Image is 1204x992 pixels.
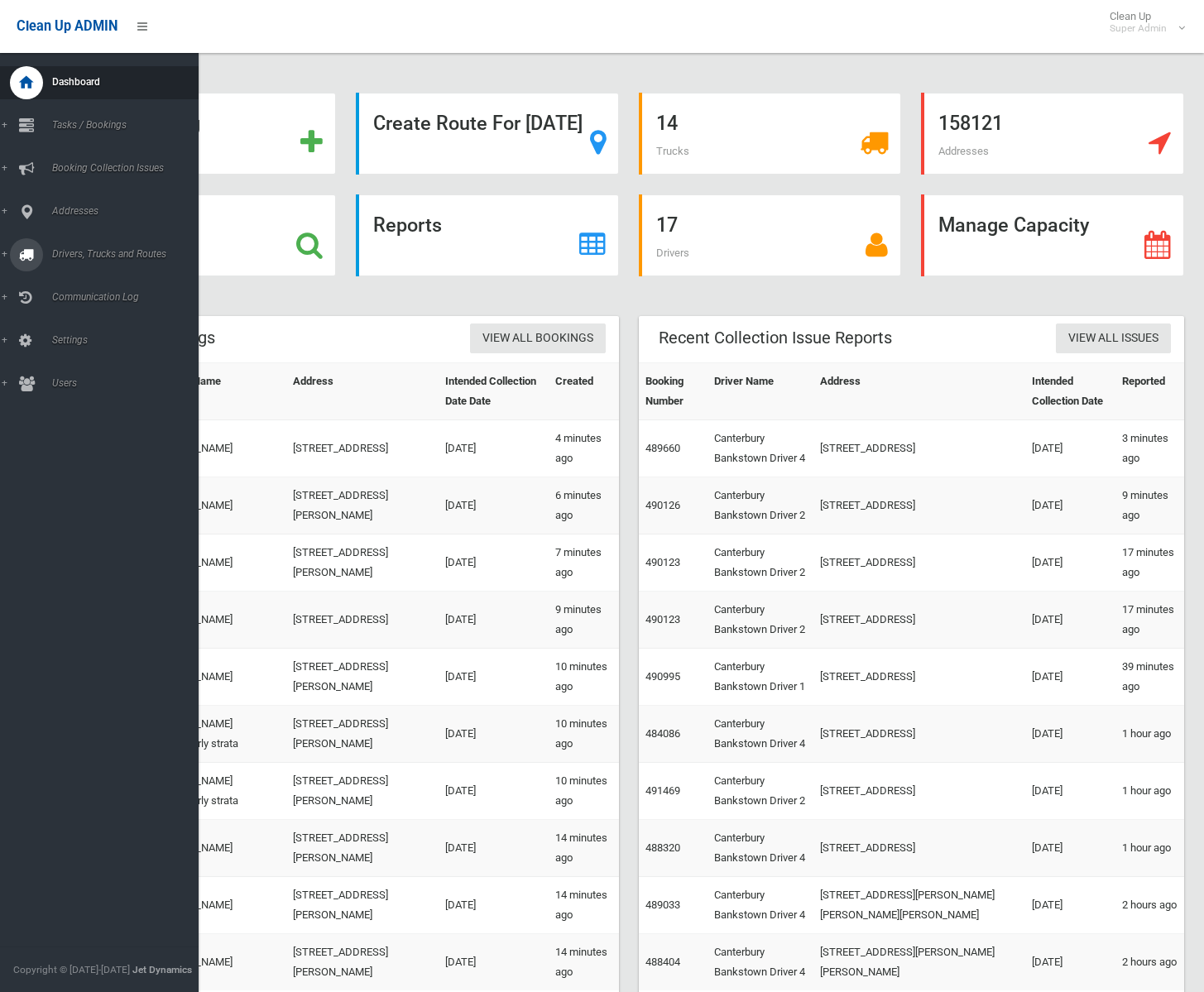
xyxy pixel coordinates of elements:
span: Users [47,377,199,389]
td: Canterbury Bankstown Driver 4 [708,706,813,763]
td: [DATE] [439,706,549,763]
td: [DATE] [439,420,549,477]
td: [PERSON_NAME] [146,877,287,934]
td: [DATE] [439,877,549,934]
strong: 14 [656,112,678,135]
td: 17 minutes ago [1115,534,1184,592]
td: [DATE] [439,534,549,592]
a: 490995 [645,670,680,683]
span: Tasks / Bookings [47,119,199,131]
td: [STREET_ADDRESS] [813,649,1025,706]
strong: 158121 [938,112,1003,135]
td: [DATE] [439,649,549,706]
th: Address [286,363,438,420]
th: Booking Number [639,363,708,420]
a: View All Issues [1056,323,1171,354]
a: Add Booking [73,93,336,175]
td: [DATE] [1025,592,1115,649]
td: [PERSON_NAME] [146,934,287,991]
a: 489660 [645,442,680,454]
td: [DATE] [1025,934,1115,991]
a: 491469 [645,784,680,797]
td: [PERSON_NAME] [146,477,287,534]
span: Booking Collection Issues [47,162,199,174]
td: 2 hours ago [1115,934,1184,991]
td: Canterbury Bankstown Driver 2 [708,763,813,820]
a: 14 Trucks [639,93,902,175]
td: [STREET_ADDRESS][PERSON_NAME] [286,934,438,991]
td: Canterbury Bankstown Driver 4 [708,877,813,934]
strong: Create Route For [DATE] [373,112,583,135]
th: Driver Name [708,363,813,420]
a: Search [73,194,336,276]
td: [STREET_ADDRESS] [286,592,438,649]
span: Settings [47,334,199,346]
strong: Manage Capacity [938,213,1089,237]
td: 1 hour ago [1115,763,1184,820]
td: Canterbury Bankstown Driver 4 [708,420,813,477]
td: 2 hours ago [1115,877,1184,934]
a: 158121 Addresses [921,93,1184,175]
span: Addresses [47,205,199,217]
td: [DATE] [439,592,549,649]
td: Canterbury Bankstown Driver 4 [708,820,813,877]
td: 14 minutes ago [549,820,618,877]
td: [PERSON_NAME] Neighbourly strata [146,763,287,820]
td: [PERSON_NAME] [146,649,287,706]
td: 14 minutes ago [549,934,618,991]
td: [PERSON_NAME] [146,592,287,649]
span: Dashboard [47,76,199,88]
td: [DATE] [1025,420,1115,477]
td: [STREET_ADDRESS][PERSON_NAME] [286,820,438,877]
strong: Jet Dynamics [132,964,192,975]
td: [STREET_ADDRESS][PERSON_NAME] [286,877,438,934]
a: Reports [356,194,619,276]
th: Intended Collection Date Date [439,363,549,420]
td: [STREET_ADDRESS][PERSON_NAME] [286,706,438,763]
td: [STREET_ADDRESS] [813,534,1025,592]
td: [DATE] [1025,534,1115,592]
th: Contact Name [146,363,287,420]
a: 490126 [645,499,680,511]
td: 10 minutes ago [549,706,618,763]
td: [STREET_ADDRESS][PERSON_NAME][PERSON_NAME] [813,934,1025,991]
th: Created [549,363,618,420]
td: [PERSON_NAME] Neighbourly strata [146,706,287,763]
td: [STREET_ADDRESS] [813,420,1025,477]
th: Intended Collection Date [1025,363,1115,420]
span: Drivers [656,247,689,259]
td: 39 minutes ago [1115,649,1184,706]
td: [DATE] [1025,877,1115,934]
th: Address [813,363,1025,420]
a: Manage Capacity [921,194,1184,276]
td: [STREET_ADDRESS][PERSON_NAME] [286,534,438,592]
td: 3 minutes ago [1115,420,1184,477]
a: 488320 [645,841,680,854]
td: [DATE] [1025,820,1115,877]
td: 17 minutes ago [1115,592,1184,649]
span: Communication Log [47,291,199,303]
td: [DATE] [1025,649,1115,706]
small: Super Admin [1110,22,1167,35]
td: [STREET_ADDRESS][PERSON_NAME] [286,477,438,534]
td: Canterbury Bankstown Driver 2 [708,592,813,649]
span: Addresses [938,145,989,157]
td: Canterbury Bankstown Driver 4 [708,934,813,991]
span: Clean Up ADMIN [17,18,118,34]
td: [PERSON_NAME] [146,534,287,592]
td: [STREET_ADDRESS] [813,706,1025,763]
td: Canterbury Bankstown Driver 1 [708,649,813,706]
td: [STREET_ADDRESS][PERSON_NAME][PERSON_NAME][PERSON_NAME] [813,877,1025,934]
td: 4 minutes ago [549,420,618,477]
td: 9 minutes ago [1115,477,1184,534]
td: [DATE] [439,763,549,820]
td: [STREET_ADDRESS] [286,420,438,477]
td: 1 hour ago [1115,820,1184,877]
td: [DATE] [439,934,549,991]
td: [DATE] [1025,477,1115,534]
td: 10 minutes ago [549,763,618,820]
header: Recent Collection Issue Reports [639,322,912,354]
a: Create Route For [DATE] [356,93,619,175]
a: 484086 [645,727,680,740]
td: Canterbury Bankstown Driver 2 [708,534,813,592]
